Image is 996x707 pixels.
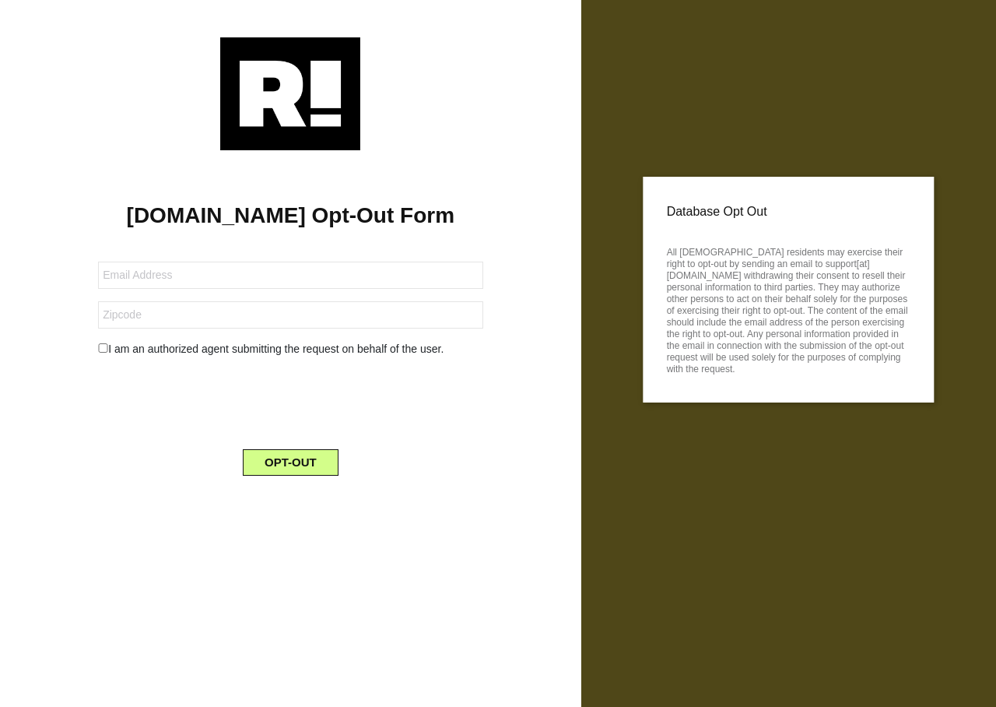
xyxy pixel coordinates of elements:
[23,202,558,229] h1: [DOMAIN_NAME] Opt-Out Form
[98,301,482,329] input: Zipcode
[86,341,494,357] div: I am an authorized agent submitting the request on behalf of the user.
[243,449,338,476] button: OPT-OUT
[220,37,360,150] img: Retention.com
[172,370,409,431] iframe: reCAPTCHA
[667,242,910,375] p: All [DEMOGRAPHIC_DATA] residents may exercise their right to opt-out by sending an email to suppo...
[98,262,482,289] input: Email Address
[667,200,910,223] p: Database Opt Out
